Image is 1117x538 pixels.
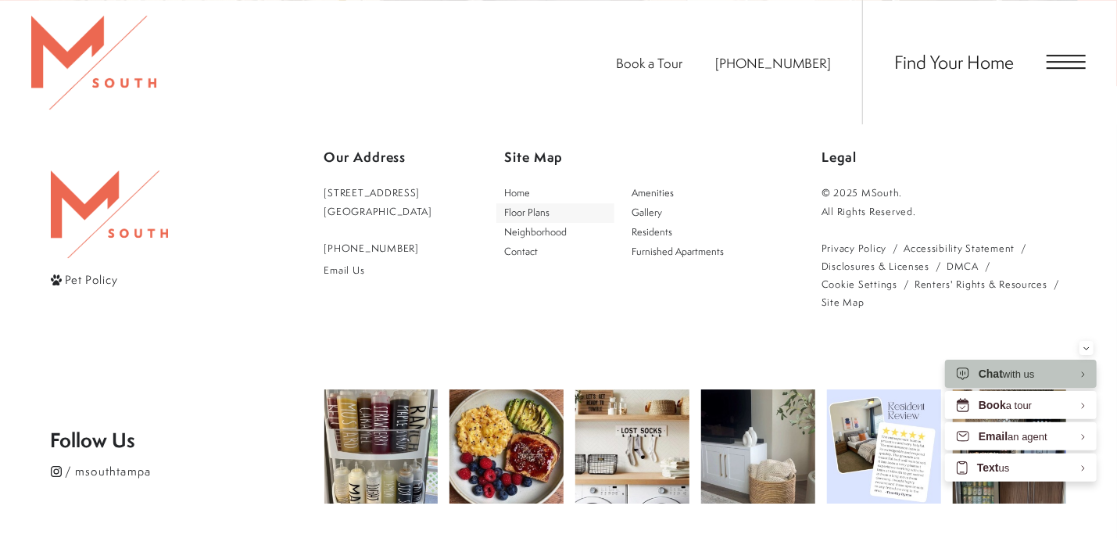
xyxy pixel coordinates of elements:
[632,206,662,219] span: Gallery
[947,257,979,275] a: Greystar DMCA policy
[504,225,567,239] span: Neighborhood
[616,54,682,72] a: Book a Tour
[324,239,433,257] a: Call Us
[496,203,614,223] a: Go to Floor Plans
[504,186,530,199] span: Home
[632,245,724,258] span: Furnished Apartments
[822,143,1067,172] p: Legal
[324,184,433,220] a: Get Directions to 5110 South Manhattan Avenue Tampa, FL 33611
[822,239,886,257] a: Greystar privacy policy
[504,206,550,219] span: Floor Plans
[324,143,433,172] p: Our Address
[504,143,750,172] p: Site Map
[827,389,941,504] img: Come see what all the hype is about! Get your new home today! #msouthtampa #movenow #thankful #be...
[715,54,831,72] span: [PHONE_NUMBER]
[632,225,672,239] span: Residents
[496,223,614,242] a: Go to Neighborhood
[822,203,1067,221] p: All Rights Reserved.
[822,257,929,275] a: Local and State Disclosures and License Information
[1047,55,1086,69] button: Open Menu
[624,223,742,242] a: Go to Residents
[904,239,1015,257] a: Accessibility Statement
[624,184,742,203] a: Go to Amenities
[504,245,538,258] span: Contact
[894,49,1014,74] a: Find Your Home
[624,242,742,262] a: Go to Furnished Apartments (opens in a new tab)
[324,261,433,279] a: Email Us
[715,54,831,72] a: Call Us at 813-570-8014
[51,431,324,450] p: Follow Us
[822,293,865,311] a: Website Site Map
[51,461,324,481] a: Follow msouthtampa on Instagram
[496,184,742,262] div: Main
[31,16,156,109] img: MSouth
[822,184,1067,202] p: © 2025 MSouth.
[324,242,419,255] span: [PHONE_NUMBER]
[496,242,614,262] a: Go to Contact
[496,184,614,203] a: Go to Home
[449,389,564,504] img: Breakfast is the most important meal of the day! 🥞☕ Start your morning off right with something d...
[701,389,815,504] img: Keep your blankets organized and your space stylish! 🧺 A simple basket brings both function and w...
[65,463,152,479] span: / msouthtampa
[65,271,119,288] span: Pet Policy
[822,275,897,293] a: Cookie Settings
[575,389,689,504] img: Laundry day just got a little more organized! 🧦✨ A 'lost sock' station keeps those solo socks in ...
[51,170,168,258] img: MSouth
[915,275,1047,293] a: Renters' Rights & Resources
[324,389,439,504] img: Keeping it clean and convenient! 🍶💡 Labeled squeeze bottles make condiments easy to grab and keep...
[632,186,674,199] span: Amenities
[624,203,742,223] a: Go to Gallery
